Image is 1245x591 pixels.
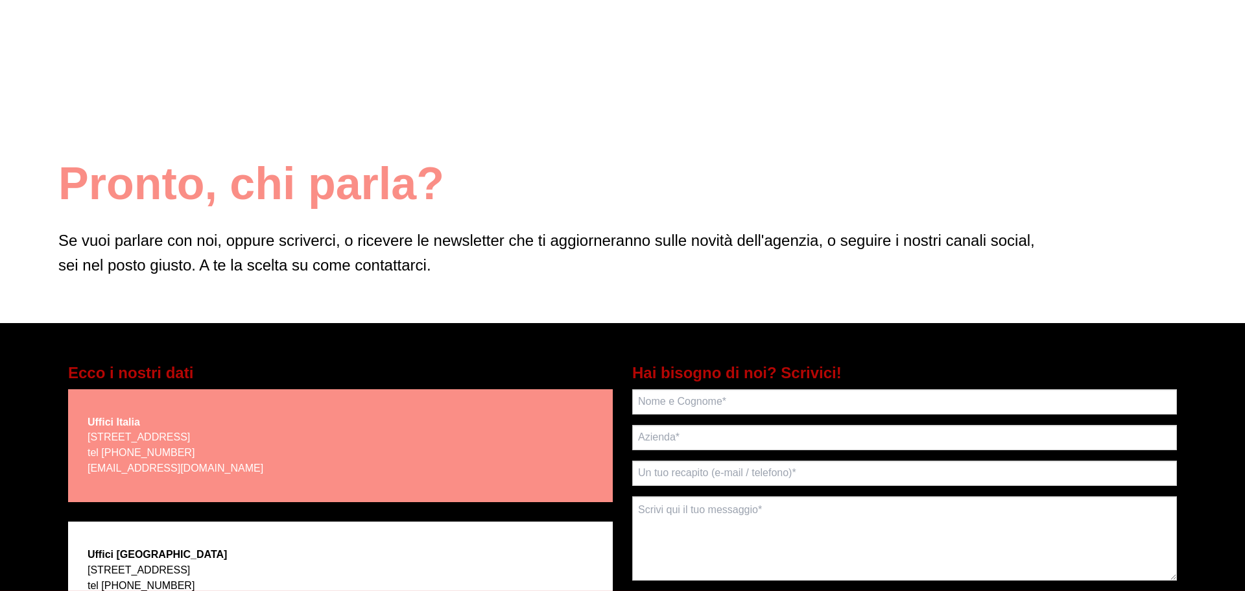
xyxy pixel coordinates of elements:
strong: Uffici Italia [88,416,140,428]
input: Nome e Cognome* [632,389,1177,415]
input: Un tuo recapito (e-mail / telefono)* [632,461,1177,486]
h1: Pronto, chi parla? [58,156,1187,213]
h5: Hai bisogno di noi? Scrivici! [632,362,1177,384]
a: [EMAIL_ADDRESS][DOMAIN_NAME] [88,463,263,474]
strong: Uffici [GEOGRAPHIC_DATA] [88,549,227,560]
p: [STREET_ADDRESS] tel [PHONE_NUMBER] [88,429,263,476]
p: Se vuoi parlare con noi, oppure scriverci, o ricevere le newsletter che ti aggiorneranno sulle no... [58,228,1187,278]
input: Azienda* [632,425,1177,450]
h5: Ecco i nostri dati [68,362,613,384]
